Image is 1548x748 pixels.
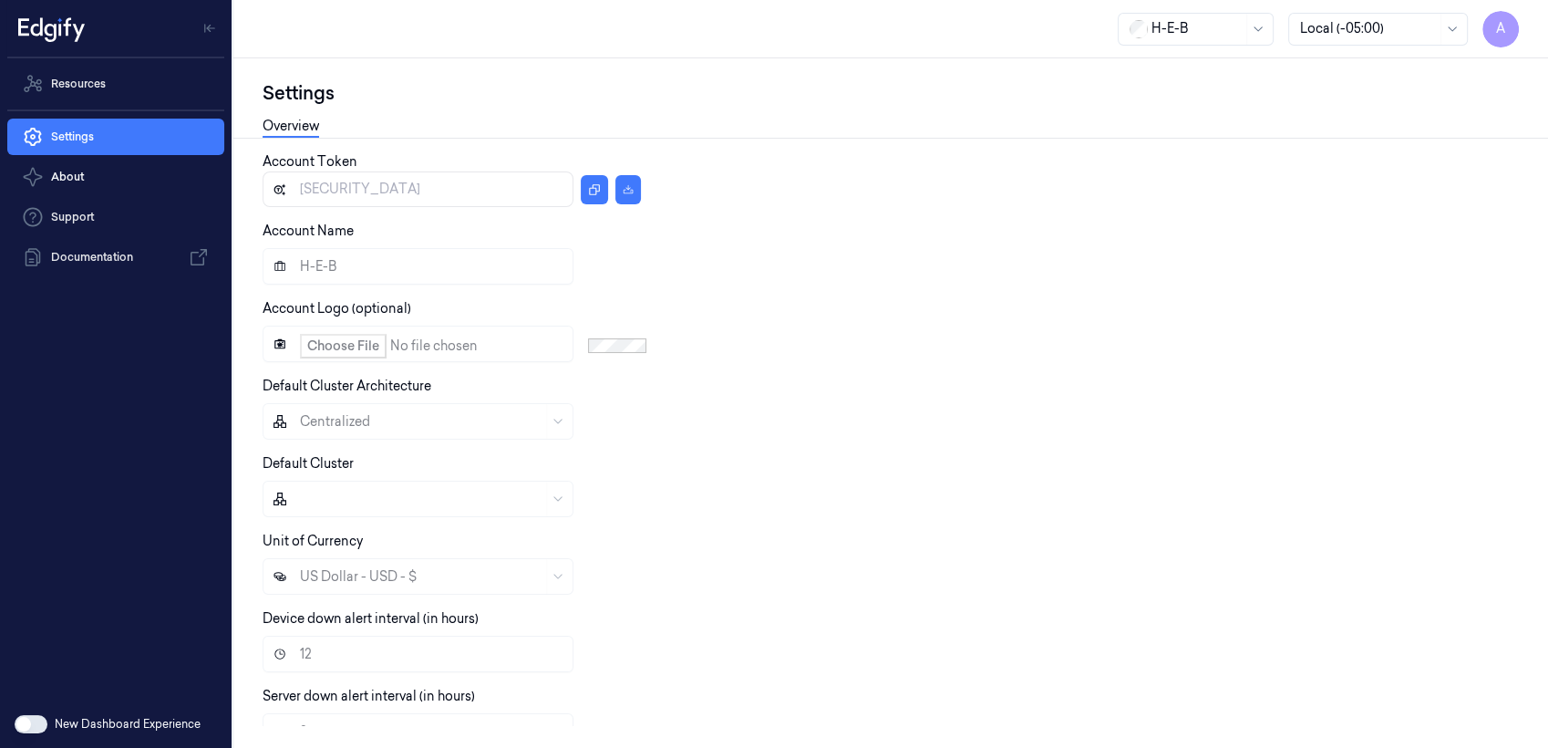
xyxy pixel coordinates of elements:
label: Account Token [263,153,357,170]
a: Settings [7,119,224,155]
a: Overview [263,117,319,138]
a: Support [7,199,224,235]
a: Documentation [7,239,224,275]
input: Account Name [263,248,573,285]
input: Device down alert interval (in hours) [263,636,573,672]
label: Default Cluster Architecture [263,378,431,394]
label: Default Cluster [263,455,354,472]
input: Account Logo (optional) [263,326,573,362]
label: Unit of Currency [263,533,363,549]
button: Toggle Navigation [195,14,224,43]
label: Device down alert interval (in hours) [263,610,479,627]
button: A [1482,11,1519,47]
a: Resources [7,66,224,102]
div: Settings [263,80,1519,106]
label: Account Logo (optional) [263,300,411,317]
label: Server down alert interval (in hours) [263,688,475,704]
label: Account Name [263,223,354,239]
button: About [7,159,224,195]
